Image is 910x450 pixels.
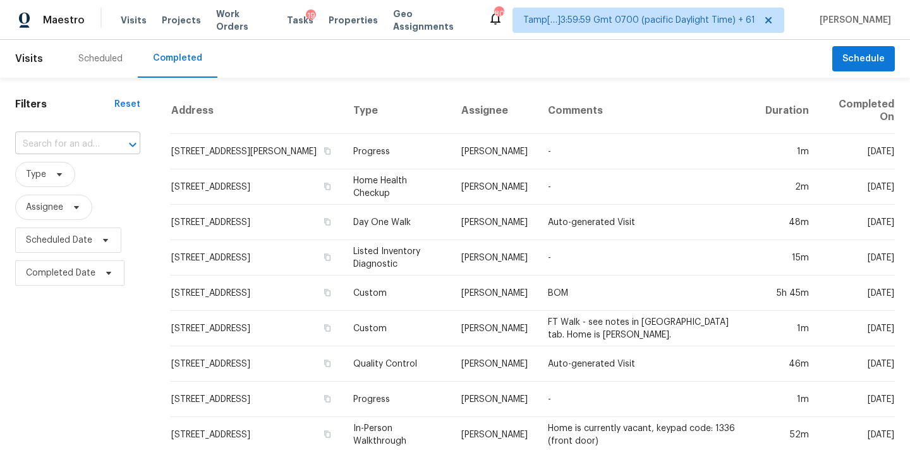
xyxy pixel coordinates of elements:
[451,134,538,169] td: [PERSON_NAME]
[322,393,333,404] button: Copy Address
[819,134,895,169] td: [DATE]
[78,52,123,65] div: Scheduled
[538,205,755,240] td: Auto-generated Visit
[819,276,895,311] td: [DATE]
[343,169,451,205] td: Home Health Checkup
[322,181,333,192] button: Copy Address
[819,346,895,382] td: [DATE]
[832,46,895,72] button: Schedule
[538,134,755,169] td: -
[26,168,46,181] span: Type
[343,382,451,417] td: Progress
[171,205,343,240] td: [STREET_ADDRESS]
[755,134,819,169] td: 1m
[216,8,272,33] span: Work Orders
[343,205,451,240] td: Day One Walk
[171,134,343,169] td: [STREET_ADDRESS][PERSON_NAME]
[124,136,142,154] button: Open
[171,240,343,276] td: [STREET_ADDRESS]
[819,240,895,276] td: [DATE]
[842,51,885,67] span: Schedule
[819,382,895,417] td: [DATE]
[538,276,755,311] td: BOM
[114,98,140,111] div: Reset
[451,205,538,240] td: [PERSON_NAME]
[171,346,343,382] td: [STREET_ADDRESS]
[755,311,819,346] td: 1m
[171,276,343,311] td: [STREET_ADDRESS]
[819,311,895,346] td: [DATE]
[343,134,451,169] td: Progress
[451,276,538,311] td: [PERSON_NAME]
[819,205,895,240] td: [DATE]
[162,14,201,27] span: Projects
[538,311,755,346] td: FT Walk - see notes in [GEOGRAPHIC_DATA] tab. Home is [PERSON_NAME].
[451,346,538,382] td: [PERSON_NAME]
[343,88,451,134] th: Type
[755,88,819,134] th: Duration
[15,45,43,73] span: Visits
[538,169,755,205] td: -
[322,429,333,440] button: Copy Address
[538,346,755,382] td: Auto-generated Visit
[451,88,538,134] th: Assignee
[15,135,105,154] input: Search for an address...
[322,322,333,334] button: Copy Address
[43,14,85,27] span: Maestro
[451,382,538,417] td: [PERSON_NAME]
[322,252,333,263] button: Copy Address
[815,14,891,27] span: [PERSON_NAME]
[26,267,95,279] span: Completed Date
[523,14,755,27] span: Tamp[…]3:59:59 Gmt 0700 (pacific Daylight Time) + 61
[322,145,333,157] button: Copy Address
[343,311,451,346] td: Custom
[287,16,313,25] span: Tasks
[15,98,114,111] h1: Filters
[494,8,503,20] div: 803
[322,358,333,369] button: Copy Address
[306,9,316,22] div: 19
[755,382,819,417] td: 1m
[538,240,755,276] td: -
[538,88,755,134] th: Comments
[322,216,333,228] button: Copy Address
[322,287,333,298] button: Copy Address
[755,276,819,311] td: 5h 45m
[755,240,819,276] td: 15m
[819,169,895,205] td: [DATE]
[755,205,819,240] td: 48m
[451,169,538,205] td: [PERSON_NAME]
[171,169,343,205] td: [STREET_ADDRESS]
[343,240,451,276] td: Listed Inventory Diagnostic
[755,346,819,382] td: 46m
[343,276,451,311] td: Custom
[171,311,343,346] td: [STREET_ADDRESS]
[171,88,343,134] th: Address
[26,234,92,246] span: Scheduled Date
[538,382,755,417] td: -
[26,201,63,214] span: Assignee
[343,346,451,382] td: Quality Control
[755,169,819,205] td: 2m
[171,382,343,417] td: [STREET_ADDRESS]
[819,88,895,134] th: Completed On
[121,14,147,27] span: Visits
[329,14,378,27] span: Properties
[153,52,202,64] div: Completed
[393,8,473,33] span: Geo Assignments
[451,311,538,346] td: [PERSON_NAME]
[451,240,538,276] td: [PERSON_NAME]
